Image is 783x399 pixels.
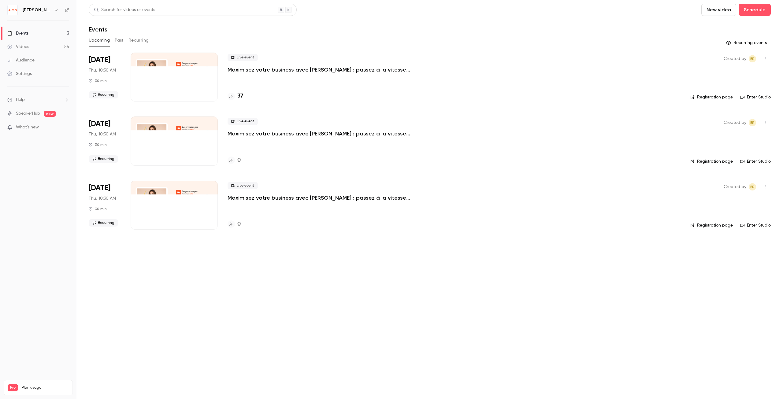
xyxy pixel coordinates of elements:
a: Registration page [690,158,733,164]
a: SpeakerHub [16,110,40,117]
h4: 0 [237,156,241,164]
button: Recurring events [723,38,771,48]
div: Search for videos or events [94,7,155,13]
span: Created by [724,119,746,126]
span: Thu, 10:30 AM [89,195,116,201]
span: [DATE] [89,119,110,129]
div: Oct 9 Thu, 10:30 AM (Europe/Paris) [89,116,121,165]
a: Maximisez votre business avec [PERSON_NAME] : passez à la vitesse supérieure ! [228,66,411,73]
a: Enter Studio [740,94,771,100]
h4: 0 [237,220,241,228]
button: Schedule [739,4,771,16]
button: Recurring [128,35,149,45]
a: 37 [228,92,243,100]
span: Live event [228,54,258,61]
span: Recurring [89,155,118,163]
h4: 37 [237,92,243,100]
span: Created by [724,183,746,190]
span: new [44,111,56,117]
button: New video [701,4,736,16]
img: Alma [8,5,17,15]
a: Enter Studio [740,158,771,164]
span: [DATE] [89,183,110,193]
button: Upcoming [89,35,110,45]
span: Thu, 10:30 AM [89,67,116,73]
span: Eric ROMER [749,183,756,190]
span: Eric ROMER [749,55,756,62]
span: Pro [8,384,18,391]
div: Events [7,30,28,36]
a: Maximisez votre business avec [PERSON_NAME] : passez à la vitesse supérieure ! [228,130,411,137]
span: Live event [228,182,258,189]
div: Settings [7,71,32,77]
span: ER [750,55,755,62]
div: 30 min [89,78,107,83]
span: Help [16,97,25,103]
div: 30 min [89,142,107,147]
span: Created by [724,55,746,62]
div: 30 min [89,206,107,211]
a: 0 [228,220,241,228]
div: Videos [7,44,29,50]
span: Thu, 10:30 AM [89,131,116,137]
h6: [PERSON_NAME] [23,7,51,13]
span: ER [750,183,755,190]
div: Oct 2 Thu, 10:30 AM (Europe/Paris) [89,53,121,102]
li: help-dropdown-opener [7,97,69,103]
a: Registration page [690,222,733,228]
div: Audience [7,57,35,63]
h1: Events [89,26,107,33]
span: [DATE] [89,55,110,65]
span: Live event [228,118,258,125]
a: Enter Studio [740,222,771,228]
span: ER [750,119,755,126]
a: Maximisez votre business avec [PERSON_NAME] : passez à la vitesse supérieure ! [228,194,411,201]
div: Oct 16 Thu, 10:30 AM (Europe/Paris) [89,181,121,230]
span: What's new [16,124,39,131]
span: Recurring [89,219,118,227]
span: Plan usage [22,385,69,390]
a: 0 [228,156,241,164]
button: Past [115,35,124,45]
span: Recurring [89,91,118,98]
span: Eric ROMER [749,119,756,126]
a: Registration page [690,94,733,100]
